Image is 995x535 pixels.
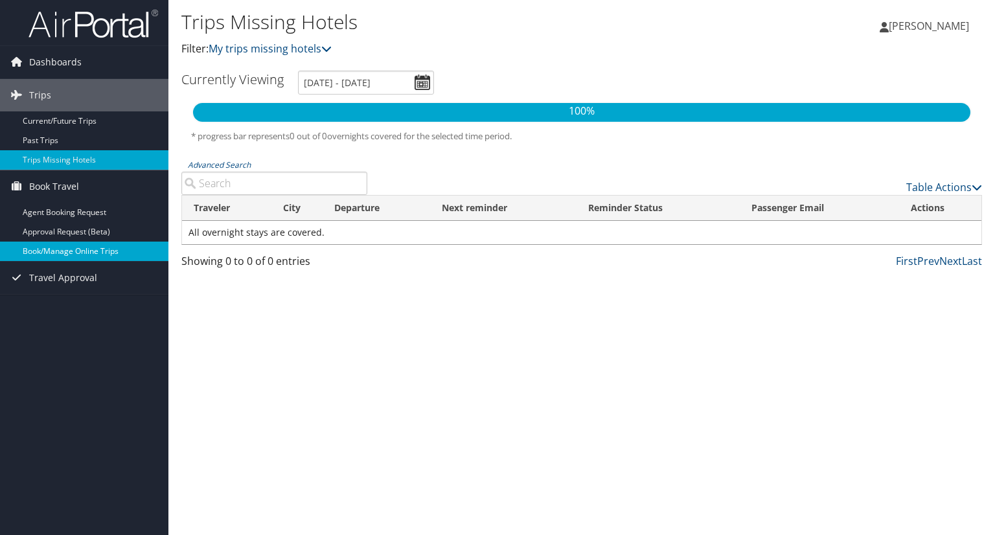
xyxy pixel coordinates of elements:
[188,159,251,170] a: Advanced Search
[29,46,82,78] span: Dashboards
[896,254,917,268] a: First
[181,71,284,88] h3: Currently Viewing
[290,130,327,142] span: 0 out of 0
[29,79,51,111] span: Trips
[917,254,939,268] a: Prev
[181,41,715,58] p: Filter:
[740,196,899,221] th: Passenger Email: activate to sort column ascending
[939,254,962,268] a: Next
[880,6,982,45] a: [PERSON_NAME]
[209,41,332,56] a: My trips missing hotels
[271,196,323,221] th: City: activate to sort column ascending
[193,103,970,120] p: 100%
[889,19,969,33] span: [PERSON_NAME]
[29,170,79,203] span: Book Travel
[899,196,981,221] th: Actions
[181,172,367,195] input: Advanced Search
[182,196,271,221] th: Traveler: activate to sort column ascending
[181,253,367,275] div: Showing 0 to 0 of 0 entries
[29,8,158,39] img: airportal-logo.png
[430,196,577,221] th: Next reminder
[182,221,981,244] td: All overnight stays are covered.
[962,254,982,268] a: Last
[181,8,715,36] h1: Trips Missing Hotels
[191,130,972,142] h5: * progress bar represents overnights covered for the selected time period.
[906,180,982,194] a: Table Actions
[29,262,97,294] span: Travel Approval
[298,71,434,95] input: [DATE] - [DATE]
[577,196,740,221] th: Reminder Status
[323,196,430,221] th: Departure: activate to sort column descending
